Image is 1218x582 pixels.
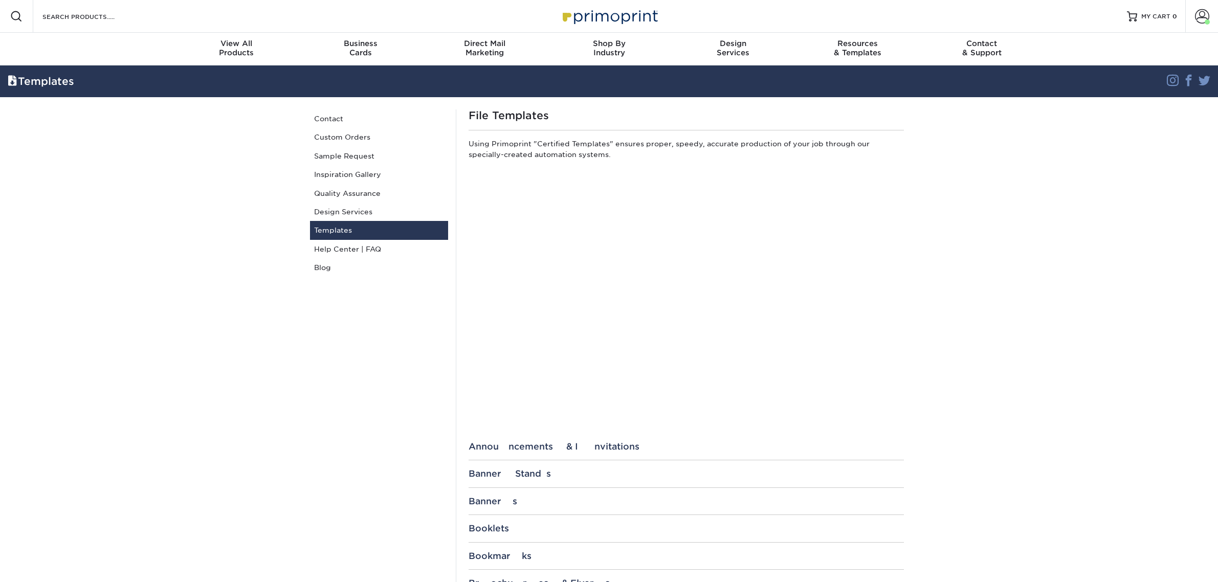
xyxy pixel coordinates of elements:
span: Resources [795,39,920,48]
a: BusinessCards [298,33,423,65]
input: SEARCH PRODUCTS..... [41,10,141,23]
a: View AllProducts [174,33,299,65]
div: Booklets [469,523,904,533]
a: Resources& Templates [795,33,920,65]
span: Shop By [547,39,671,48]
div: Marketing [423,39,547,57]
a: Inspiration Gallery [310,165,448,184]
a: Templates [310,221,448,239]
a: Blog [310,258,448,277]
div: & Support [920,39,1044,57]
h1: File Templates [469,109,904,122]
div: Bookmarks [469,551,904,561]
span: View All [174,39,299,48]
span: Business [298,39,423,48]
a: Quality Assurance [310,184,448,203]
a: Design Services [310,203,448,221]
a: Contact& Support [920,33,1044,65]
span: MY CART [1141,12,1170,21]
div: Products [174,39,299,57]
span: Design [671,39,795,48]
a: Sample Request [310,147,448,165]
img: Primoprint [558,5,660,27]
div: Announcements & Invitations [469,441,904,452]
span: 0 [1172,13,1177,20]
div: Industry [547,39,671,57]
div: & Templates [795,39,920,57]
a: Help Center | FAQ [310,240,448,258]
span: Direct Mail [423,39,547,48]
span: Contact [920,39,1044,48]
a: Direct MailMarketing [423,33,547,65]
div: Banner Stands [469,468,904,479]
div: Banners [469,496,904,506]
a: Shop ByIndustry [547,33,671,65]
div: Services [671,39,795,57]
a: DesignServices [671,33,795,65]
a: Contact [310,109,448,128]
p: Using Primoprint "Certified Templates" ensures proper, speedy, accurate production of your job th... [469,139,904,164]
a: Custom Orders [310,128,448,146]
div: Cards [298,39,423,57]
